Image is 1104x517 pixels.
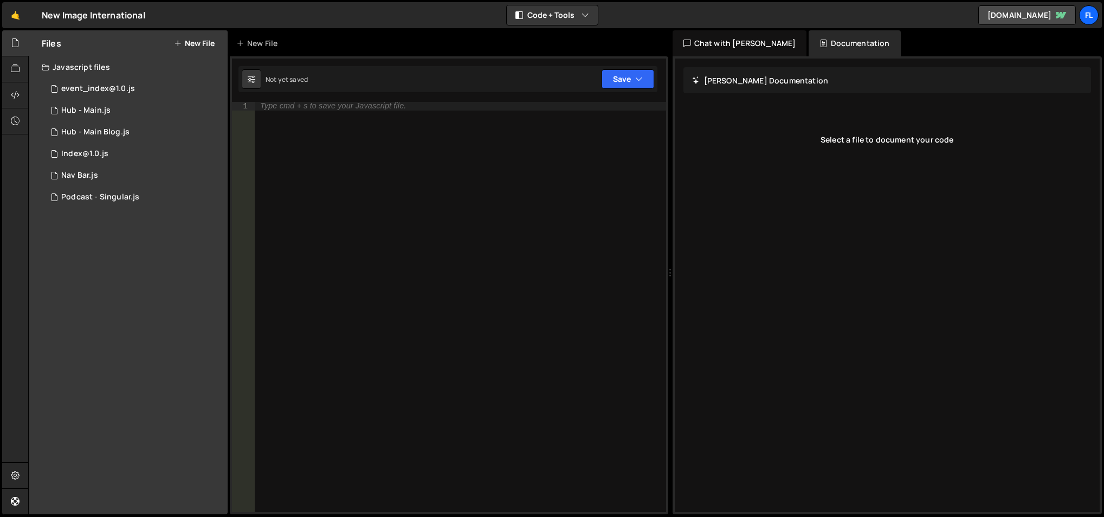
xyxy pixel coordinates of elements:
[42,37,61,49] h2: Files
[507,5,598,25] button: Code + Tools
[2,2,29,28] a: 🤙
[42,121,228,143] div: 15795/46353.js
[42,143,228,165] div: 15795/44313.js
[61,171,98,180] div: Nav Bar.js
[232,102,255,111] div: 1
[42,100,228,121] div: 15795/46323.js
[174,39,215,48] button: New File
[61,127,130,137] div: Hub - Main Blog.js
[683,118,1092,161] div: Select a file to document your code
[61,149,108,159] div: Index@1.0.js
[61,106,111,115] div: Hub - Main.js
[61,84,135,94] div: event_index@1.0.js
[1079,5,1099,25] a: Fl
[809,30,900,56] div: Documentation
[42,78,228,100] div: 15795/42190.js
[42,165,228,186] div: 15795/46513.js
[673,30,807,56] div: Chat with [PERSON_NAME]
[978,5,1076,25] a: [DOMAIN_NAME]
[602,69,654,89] button: Save
[29,56,228,78] div: Javascript files
[42,9,145,22] div: New Image International
[266,75,308,84] div: Not yet saved
[61,192,139,202] div: Podcast - Singular.js
[236,38,282,49] div: New File
[42,186,228,208] : 15795/46556.js
[260,102,406,110] div: Type cmd + s to save your Javascript file.
[692,75,829,86] h2: [PERSON_NAME] Documentation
